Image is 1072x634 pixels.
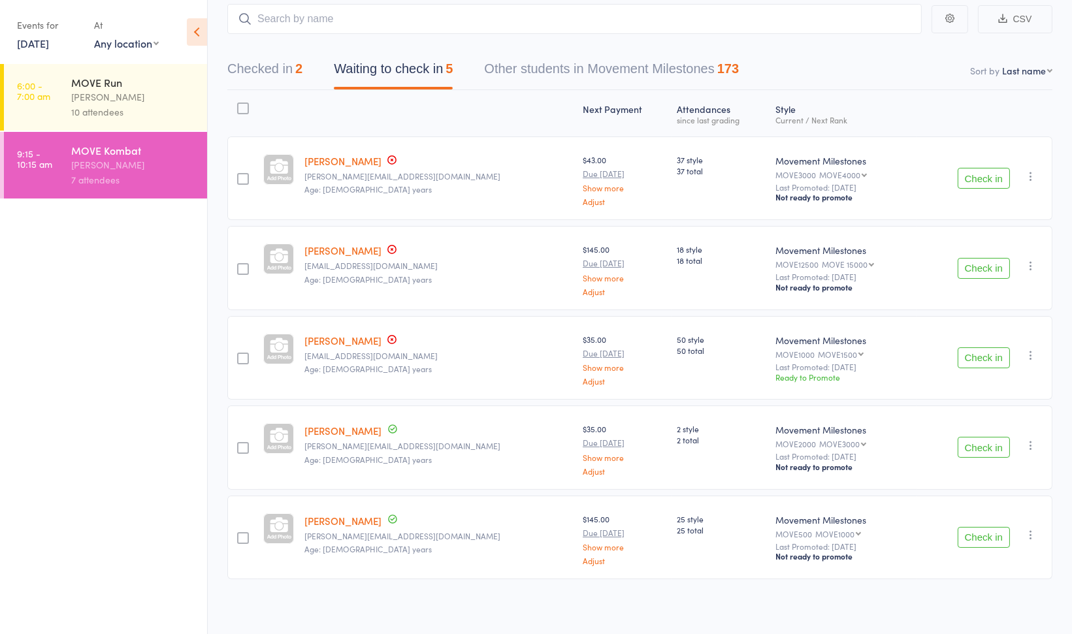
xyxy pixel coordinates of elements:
[775,551,912,562] div: Not ready to promote
[583,274,666,282] a: Show more
[775,116,912,124] div: Current / Next Rank
[304,441,572,451] small: anne@oasismindfulness.com
[227,4,922,34] input: Search by name
[71,157,196,172] div: [PERSON_NAME]
[304,334,382,347] a: [PERSON_NAME]
[583,513,666,565] div: $145.00
[677,165,765,176] span: 37 total
[677,423,765,434] span: 2 style
[304,172,572,181] small: Paul.bird3@yahoo.com.au
[17,80,50,101] time: 6:00 - 7:00 am
[484,55,739,89] button: Other students in Movement Milestones173
[970,64,999,77] label: Sort by
[227,55,302,89] button: Checked in2
[304,424,382,437] a: [PERSON_NAME]
[71,143,196,157] div: MOVE Kombat
[677,434,765,445] span: 2 total
[304,454,432,465] span: Age: [DEMOGRAPHIC_DATA] years
[583,467,666,475] a: Adjust
[775,272,912,281] small: Last Promoted: [DATE]
[304,154,382,168] a: [PERSON_NAME]
[775,192,912,202] div: Not ready to promote
[583,423,666,475] div: $35.00
[822,260,868,268] div: MOVE 15000
[583,154,666,206] div: $43.00
[304,351,572,360] small: geraldine_palmer74@live.com.au
[583,183,666,192] a: Show more
[304,183,432,195] span: Age: [DEMOGRAPHIC_DATA] years
[583,169,666,178] small: Due [DATE]
[583,377,666,385] a: Adjust
[71,89,196,104] div: [PERSON_NAME]
[334,55,453,89] button: Waiting to check in5
[775,170,912,179] div: MOVE3000
[775,282,912,293] div: Not ready to promote
[775,334,912,347] div: Movement Milestones
[71,172,196,187] div: 7 attendees
[94,14,159,36] div: At
[775,513,912,526] div: Movement Milestones
[583,438,666,447] small: Due [DATE]
[577,96,672,131] div: Next Payment
[775,439,912,448] div: MOVE2000
[815,530,854,538] div: MOVE1000
[583,244,666,295] div: $145.00
[304,543,432,554] span: Age: [DEMOGRAPHIC_DATA] years
[775,362,912,372] small: Last Promoted: [DATE]
[583,528,666,537] small: Due [DATE]
[94,36,159,50] div: Any location
[583,334,666,385] div: $35.00
[677,524,765,535] span: 25 total
[71,104,196,119] div: 10 attendees
[958,258,1010,279] button: Check in
[770,96,917,131] div: Style
[677,244,765,255] span: 18 style
[775,462,912,472] div: Not ready to promote
[17,148,52,169] time: 9:15 - 10:15 am
[958,347,1010,368] button: Check in
[304,274,432,285] span: Age: [DEMOGRAPHIC_DATA] years
[583,287,666,296] a: Adjust
[775,530,912,538] div: MOVE500
[583,453,666,462] a: Show more
[4,132,207,198] a: 9:15 -10:15 amMOVE Kombat[PERSON_NAME]7 attendees
[304,363,432,374] span: Age: [DEMOGRAPHIC_DATA] years
[17,14,81,36] div: Events for
[1002,64,1046,77] div: Last name
[775,542,912,551] small: Last Promoted: [DATE]
[304,531,572,541] small: angela.walsh3@btinternet.com
[304,244,382,257] a: [PERSON_NAME]
[304,261,572,270] small: avaliam001@gmail.com
[583,197,666,206] a: Adjust
[583,543,666,551] a: Show more
[775,154,912,167] div: Movement Milestones
[717,61,739,76] div: 173
[958,437,1010,458] button: Check in
[958,527,1010,548] button: Check in
[978,5,1052,33] button: CSV
[775,350,912,358] div: MOVE1000
[819,439,860,448] div: MOVE3000
[677,255,765,266] span: 18 total
[677,513,765,524] span: 25 style
[775,260,912,268] div: MOVE12500
[775,372,912,383] div: Ready to Promote
[819,170,860,179] div: MOVE4000
[295,61,302,76] div: 2
[775,452,912,461] small: Last Promoted: [DATE]
[583,363,666,372] a: Show more
[677,345,765,356] span: 50 total
[677,334,765,345] span: 50 style
[583,349,666,358] small: Due [DATE]
[775,423,912,436] div: Movement Milestones
[446,61,453,76] div: 5
[677,154,765,165] span: 37 style
[775,183,912,192] small: Last Promoted: [DATE]
[17,36,49,50] a: [DATE]
[818,350,857,358] div: MOVE1500
[672,96,770,131] div: Atten­dances
[677,116,765,124] div: since last grading
[583,556,666,565] a: Adjust
[775,244,912,257] div: Movement Milestones
[4,64,207,131] a: 6:00 -7:00 amMOVE Run[PERSON_NAME]10 attendees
